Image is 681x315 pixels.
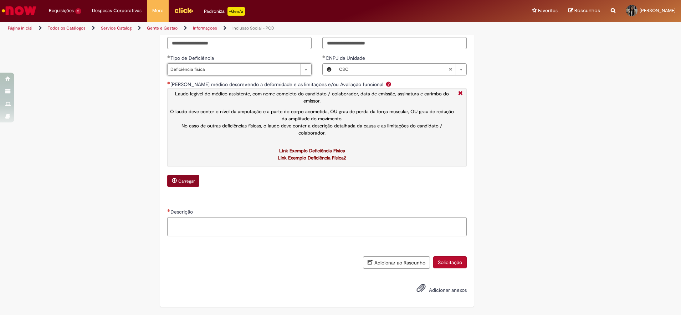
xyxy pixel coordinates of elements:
[227,7,245,16] p: +GenAi
[574,7,600,14] span: Rascunhos
[5,22,449,35] ul: Trilhas de página
[568,7,600,14] a: Rascunhos
[49,7,74,14] span: Requisições
[8,25,32,31] a: Página inicial
[175,91,449,104] span: Laudo legível do médico assistente, com nome completo do candidato / colaborador, data de emissão...
[640,7,676,14] span: [PERSON_NAME]
[1,4,37,18] img: ServiceNow
[445,64,456,75] abbr: Limpar campo CNPJ da Unidade
[323,64,336,75] button: CNPJ da Unidade, Visualizar este registro CSC
[181,123,442,136] span: No caso de outras deficiências físicas, o laudo deve conter a descrição detalhada da causa e as l...
[193,25,217,31] a: Informações
[232,25,274,31] a: Inclusão Social - PCD
[429,287,467,293] span: Adicionar anexos
[415,282,427,298] button: Adicionar anexos
[48,25,86,31] a: Todos os Catálogos
[204,7,245,16] div: Padroniza
[278,154,346,161] a: Link Exemplo Deficiência Física2
[279,147,345,154] a: Link Exemplo Deficiência Física
[384,81,393,87] span: Ajuda para Laudo médico descrevendo a deformidade e as limitações e/ou Avaliação funcional
[167,37,312,49] input: Nome do candidato
[101,25,132,31] a: Service Catalog
[170,64,297,75] span: Deficiência física
[456,90,465,98] i: Fechar More information Por question_deficiencia_fisica
[92,7,142,14] span: Despesas Corporativas
[170,55,215,61] span: Tipo de Deficiência
[167,82,170,84] span: Necessários
[322,37,467,49] input: E-mail
[152,7,163,14] span: More
[336,64,466,75] a: CSCLimpar campo CNPJ da Unidade
[75,8,81,14] span: 2
[322,55,326,58] span: Obrigatório Preenchido
[178,178,195,184] small: Carregar
[167,217,467,236] textarea: Descrição
[326,55,367,61] span: CNPJ da Unidade
[167,209,170,212] span: Necessários
[170,209,194,215] span: Descrição
[339,64,449,75] span: CSC
[170,81,385,88] span: [PERSON_NAME] médico descrevendo a deformidade e as limitações e/ou Avaliação funcional
[538,7,558,14] span: Favoritos
[147,25,178,31] a: Gente e Gestão
[363,256,430,269] button: Adicionar ao Rascunho
[174,5,193,16] img: click_logo_yellow_360x200.png
[167,55,170,58] span: Obrigatório Preenchido
[167,175,199,187] button: Carregar anexo de Laudo médico descrevendo a deformidade e as limitações e/ou Avaliação funcional...
[170,109,454,122] span: O laudo deve conter o nível da amputação e a parte do corpo acometida, OU grau de perda da força ...
[433,256,467,268] button: Solicitação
